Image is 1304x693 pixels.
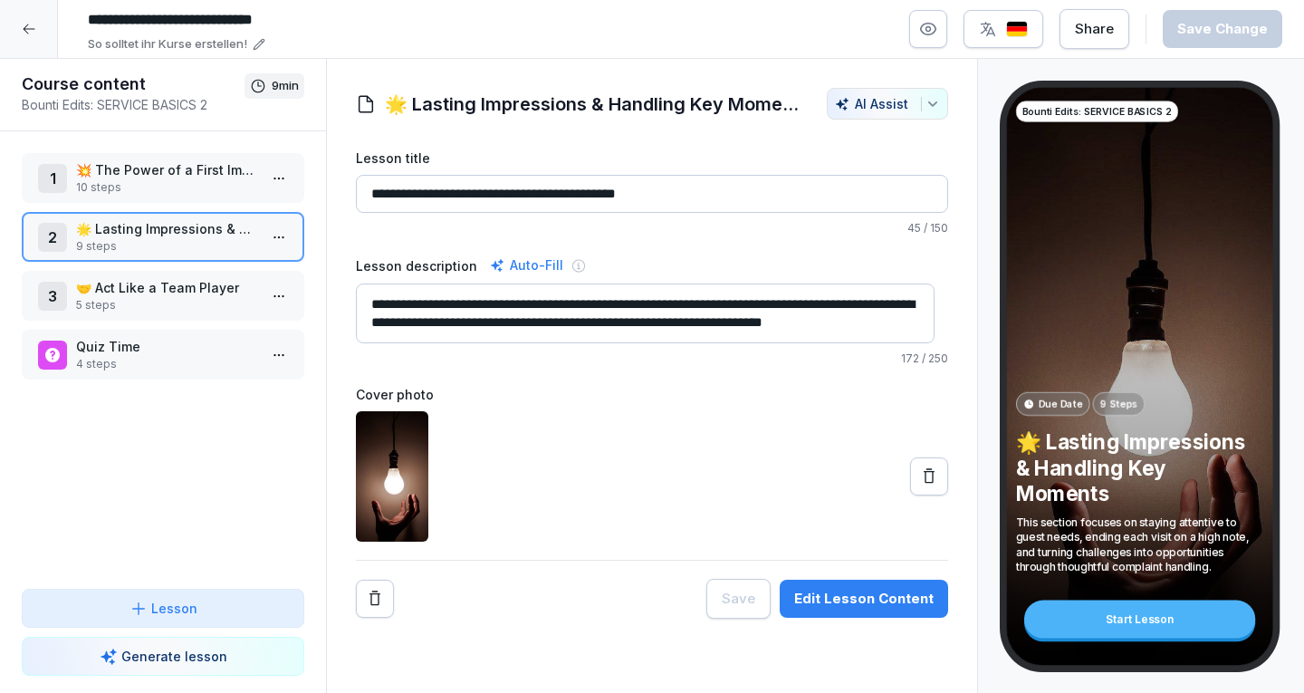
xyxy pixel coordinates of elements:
div: 3🤝 Act Like a Team Player5 steps [22,271,304,321]
label: Lesson title [356,149,948,168]
p: Quiz Time [76,337,257,356]
label: Cover photo [356,385,948,404]
div: 1💥 The Power of a First Impression10 steps [22,153,304,203]
p: 10 steps [76,179,257,196]
button: Save Change [1163,10,1282,48]
div: AI Assist [835,96,940,111]
img: clkmqgpqf000j3b6r3m2yf226.jpg [356,411,428,542]
div: 3 [38,282,67,311]
div: Quiz Time4 steps [22,330,304,380]
div: 2 [38,223,67,252]
p: Generate lesson [121,647,227,666]
button: Generate lesson [22,637,304,676]
button: Edit Lesson Content [780,580,948,618]
label: Lesson description [356,256,477,275]
span: 45 [907,221,921,235]
p: 🌟 Lasting Impressions & Handling Key Moments [76,219,257,238]
p: Due Date [1039,397,1083,411]
div: Start Lesson [1024,601,1255,639]
p: 🌟 Lasting Impressions & Handling Key Moments [1016,429,1263,506]
button: AI Assist [827,88,948,120]
button: Remove [356,580,394,618]
span: 172 [901,351,919,365]
h1: 🌟 Lasting Impressions & Handling Key Moments [385,91,809,118]
p: / 150 [356,220,948,236]
p: Bounti Edits: SERVICE BASICS 2 [22,95,244,114]
p: 💥 The Power of a First Impression [76,160,257,179]
div: Auto-Fill [486,255,567,276]
h1: Course content [22,73,244,95]
button: Lesson [22,589,304,628]
div: Share [1075,19,1114,39]
p: / 250 [356,351,948,367]
div: 1 [38,164,67,193]
p: 5 steps [76,297,257,313]
div: Save [722,589,755,609]
p: 4 steps [76,356,257,372]
p: 9 steps [76,238,257,255]
button: Share [1059,9,1129,49]
img: de.svg [1006,21,1028,38]
p: 9 Steps [1100,397,1137,411]
p: Lesson [151,599,197,618]
button: Save [706,579,771,619]
p: So solltet ihr Kurse erstellen! [88,35,247,53]
p: 9 min [272,77,299,95]
p: Bounti Edits: SERVICE BASICS 2 [1022,104,1172,119]
div: Save Change [1177,19,1268,39]
p: This section focuses on staying attentive to guest needs, ending each visit on a high note, and t... [1016,515,1263,574]
div: 2🌟 Lasting Impressions & Handling Key Moments9 steps [22,212,304,262]
div: Edit Lesson Content [794,589,934,609]
p: 🤝 Act Like a Team Player [76,278,257,297]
